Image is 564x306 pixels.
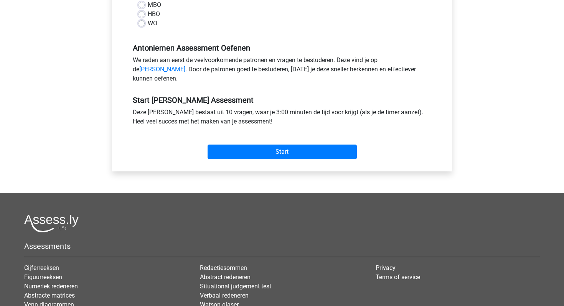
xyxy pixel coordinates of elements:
[24,214,79,232] img: Assessly logo
[148,0,161,10] label: MBO
[133,95,431,105] h5: Start [PERSON_NAME] Assessment
[24,292,75,299] a: Abstracte matrices
[139,66,185,73] a: [PERSON_NAME]
[24,242,540,251] h5: Assessments
[200,292,249,299] a: Verbaal redeneren
[127,108,437,129] div: Deze [PERSON_NAME] bestaat uit 10 vragen, waar je 3:00 minuten de tijd voor krijgt (als je de tim...
[127,56,437,86] div: We raden aan eerst de veelvoorkomende patronen en vragen te bestuderen. Deze vind je op de . Door...
[200,273,251,281] a: Abstract redeneren
[376,264,396,271] a: Privacy
[24,264,59,271] a: Cijferreeksen
[148,10,160,19] label: HBO
[24,273,62,281] a: Figuurreeksen
[148,19,157,28] label: WO
[208,145,357,159] input: Start
[133,43,431,53] h5: Antoniemen Assessment Oefenen
[24,283,78,290] a: Numeriek redeneren
[200,264,247,271] a: Redactiesommen
[200,283,271,290] a: Situational judgement test
[376,273,420,281] a: Terms of service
